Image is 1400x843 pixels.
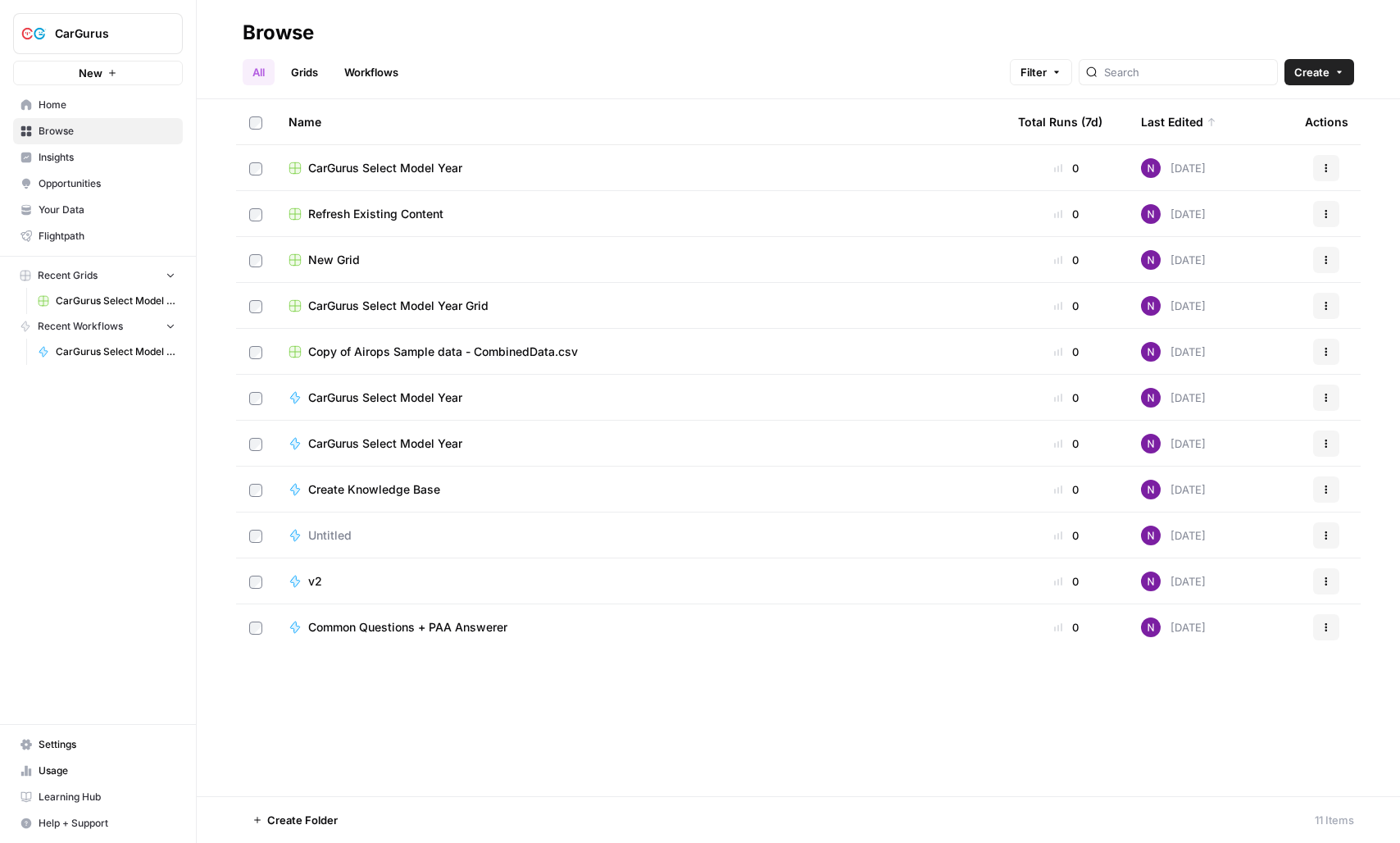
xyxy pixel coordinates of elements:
span: Insights [39,150,175,165]
span: CarGurus Select Model Year [308,390,462,406]
span: Create Knowledge Base [308,481,440,498]
img: kedmmdess6i2jj5txyq6cw0yj4oc [1141,617,1161,637]
div: [DATE] [1141,296,1206,316]
a: CarGurus Select Model Year Grid [289,298,992,314]
a: Browse [13,118,183,144]
a: Workflows [334,59,408,85]
span: Help + Support [39,816,175,831]
div: 11 Items [1315,812,1354,828]
a: CarGurus Select Model Year [289,390,992,406]
a: Your Data [13,197,183,223]
a: v2 [289,573,992,590]
span: Create [1294,64,1330,80]
div: Name [289,99,992,144]
a: Common Questions + PAA Answerer [289,619,992,636]
div: [DATE] [1141,204,1206,224]
a: CarGurus Select Model Year [289,435,992,452]
div: Total Runs (7d) [1018,99,1102,144]
a: Insights [13,144,183,171]
span: Home [39,98,175,112]
span: Copy of Airops Sample data - CombinedData.csv [308,344,578,360]
div: 0 [1018,206,1115,222]
span: New [79,65,102,81]
div: 0 [1018,160,1115,176]
div: 0 [1018,344,1115,360]
a: Copy of Airops Sample data - CombinedData.csv [289,344,992,360]
a: Refresh Existing Content [289,206,992,222]
a: CarGurus Select Model Year [289,160,992,176]
span: Recent Grids [38,268,98,283]
div: 0 [1018,573,1115,590]
div: [DATE] [1141,572,1206,591]
span: Create Folder [267,812,338,828]
button: Filter [1010,59,1072,85]
a: Flightpath [13,223,183,249]
button: Help + Support [13,810,183,836]
span: CarGurus Select Model Year [56,294,175,308]
div: [DATE] [1141,617,1206,637]
a: New Grid [289,252,992,268]
div: [DATE] [1141,526,1206,545]
div: [DATE] [1141,250,1206,270]
div: [DATE] [1141,158,1206,178]
button: Recent Grids [13,263,183,288]
a: Settings [13,731,183,758]
span: Settings [39,737,175,752]
span: Browse [39,124,175,139]
div: Last Edited [1141,99,1216,144]
img: kedmmdess6i2jj5txyq6cw0yj4oc [1141,434,1161,453]
a: Opportunities [13,171,183,197]
a: All [243,59,275,85]
button: Recent Workflows [13,314,183,339]
a: Home [13,92,183,118]
img: kedmmdess6i2jj5txyq6cw0yj4oc [1141,526,1161,545]
a: Create Knowledge Base [289,481,992,498]
button: Workspace: CarGurus [13,13,183,54]
div: Browse [243,20,314,46]
div: 0 [1018,390,1115,406]
div: [DATE] [1141,434,1206,453]
div: 0 [1018,481,1115,498]
div: 0 [1018,298,1115,314]
span: Untitled [308,527,352,544]
div: [DATE] [1141,480,1206,499]
a: Usage [13,758,183,784]
span: Opportunities [39,176,175,191]
button: Create [1284,59,1354,85]
span: Filter [1020,64,1047,80]
img: kedmmdess6i2jj5txyq6cw0yj4oc [1141,204,1161,224]
div: [DATE] [1141,388,1206,408]
span: Recent Workflows [38,319,123,334]
div: 0 [1018,435,1115,452]
span: Common Questions + PAA Answerer [308,619,507,636]
img: kedmmdess6i2jj5txyq6cw0yj4oc [1141,480,1161,499]
span: Usage [39,763,175,778]
span: Flightpath [39,229,175,244]
img: kedmmdess6i2jj5txyq6cw0yj4oc [1141,158,1161,178]
img: kedmmdess6i2jj5txyq6cw0yj4oc [1141,296,1161,316]
span: CarGurus Select Model Year Grid [308,298,489,314]
img: kedmmdess6i2jj5txyq6cw0yj4oc [1141,572,1161,591]
span: New Grid [308,252,360,268]
img: kedmmdess6i2jj5txyq6cw0yj4oc [1141,342,1161,362]
input: Search [1104,64,1270,80]
button: New [13,61,183,85]
a: CarGurus Select Model Year [30,288,183,314]
img: kedmmdess6i2jj5txyq6cw0yj4oc [1141,388,1161,408]
div: Actions [1305,99,1348,144]
span: CarGurus [55,25,154,42]
div: 0 [1018,252,1115,268]
img: kedmmdess6i2jj5txyq6cw0yj4oc [1141,250,1161,270]
div: 0 [1018,619,1115,636]
img: CarGurus Logo [19,19,48,48]
span: Your Data [39,203,175,217]
a: CarGurus Select Model Year [30,339,183,365]
a: Learning Hub [13,784,183,810]
span: v2 [308,573,322,590]
span: CarGurus Select Model Year [308,435,462,452]
span: CarGurus Select Model Year [56,344,175,359]
span: Refresh Existing Content [308,206,443,222]
span: CarGurus Select Model Year [308,160,462,176]
a: Grids [281,59,328,85]
button: Create Folder [243,807,348,833]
